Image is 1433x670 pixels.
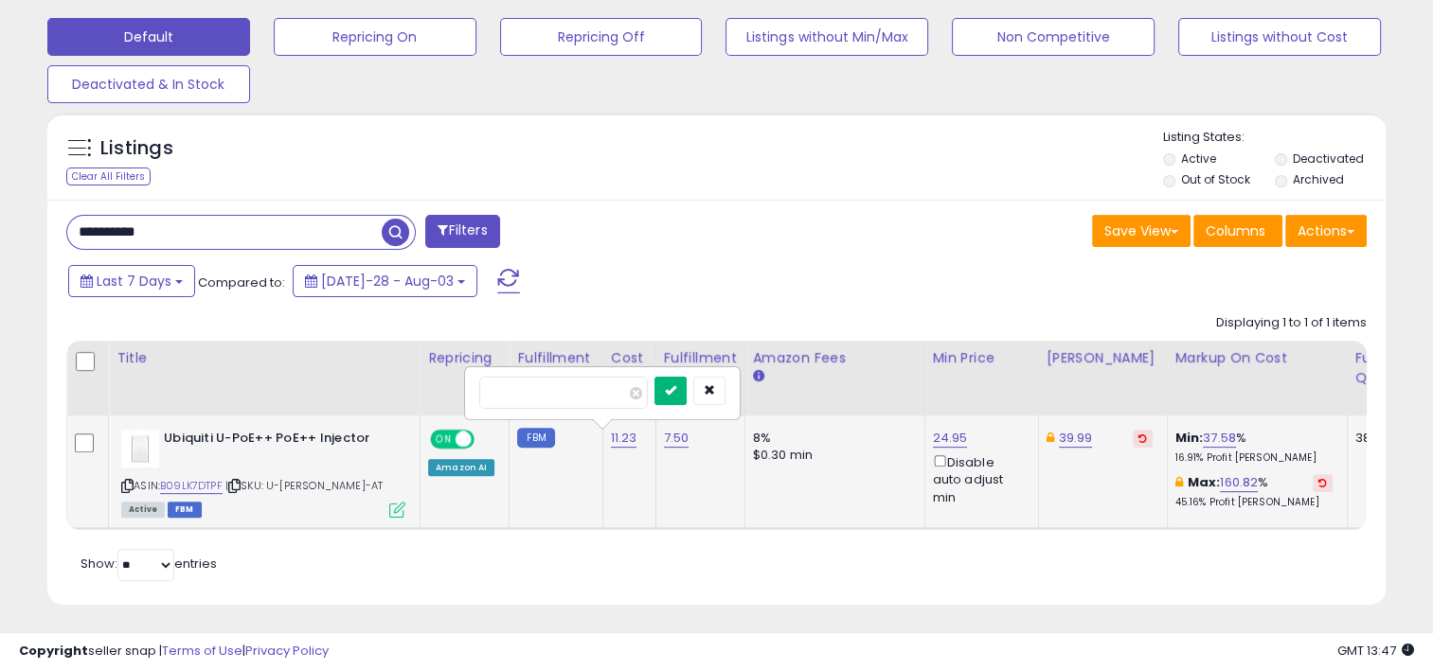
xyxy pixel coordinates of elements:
div: ASIN: [121,430,405,516]
div: Fulfillment Cost [664,348,737,388]
div: Clear All Filters [66,167,151,185]
small: FBM [517,428,554,448]
a: 24.95 [933,429,968,448]
p: Listing States: [1163,129,1386,147]
div: % [1175,430,1333,465]
div: $0.30 min [753,447,910,464]
div: 38 [1355,430,1414,447]
th: The percentage added to the cost of goods (COGS) that forms the calculator for Min & Max prices. [1167,341,1347,415]
span: ON [432,432,456,448]
div: Disable auto adjust min [933,451,1024,506]
div: Cost [611,348,648,368]
label: Active [1181,150,1216,167]
span: OFF [472,432,502,448]
p: 45.16% Profit [PERSON_NAME] [1175,496,1333,509]
span: Compared to: [198,273,285,291]
div: Fulfillable Quantity [1355,348,1421,388]
span: All listings currently available for purchase on Amazon [121,502,165,518]
strong: Copyright [19,642,88,660]
a: B09LK7DTPF [160,478,223,494]
label: Deactivated [1293,150,1364,167]
span: Last 7 Days [97,272,171,291]
div: Fulfillment [517,348,594,368]
div: Amazon Fees [753,348,917,368]
button: Non Competitive [952,18,1155,56]
div: Title [116,348,412,368]
a: Terms of Use [162,642,242,660]
div: Displaying 1 to 1 of 1 items [1216,314,1367,332]
span: [DATE]-28 - Aug-03 [321,272,454,291]
button: Default [47,18,250,56]
button: Last 7 Days [68,265,195,297]
a: 11.23 [611,429,637,448]
button: Repricing On [274,18,476,56]
a: 7.50 [664,429,690,448]
div: % [1175,474,1333,509]
button: Listings without Cost [1178,18,1381,56]
button: Columns [1193,215,1282,247]
small: Amazon Fees. [753,368,764,385]
button: Repricing Off [500,18,703,56]
div: seller snap | | [19,643,329,661]
span: | SKU: U-[PERSON_NAME]-AT [225,478,383,493]
div: [PERSON_NAME] [1047,348,1159,368]
h5: Listings [100,135,173,162]
span: Columns [1206,221,1265,240]
div: Min Price [933,348,1030,368]
span: Show: entries [81,555,217,573]
a: Privacy Policy [245,642,329,660]
span: FBM [168,502,202,518]
label: Archived [1293,171,1344,187]
button: Filters [425,215,499,248]
p: 16.91% Profit [PERSON_NAME] [1175,451,1333,465]
span: 2025-08-11 13:47 GMT [1337,642,1414,660]
div: Markup on Cost [1175,348,1339,368]
div: 8% [753,430,910,447]
button: Save View [1092,215,1191,247]
div: Repricing [428,348,501,368]
button: Listings without Min/Max [725,18,928,56]
label: Out of Stock [1181,171,1250,187]
b: Max: [1188,473,1221,491]
a: 39.99 [1059,429,1093,448]
b: Min: [1175,429,1204,447]
b: Ubiquiti U-PoE++ PoE++ Injector [164,430,394,452]
a: 160.82 [1220,473,1258,492]
img: 210Ss4kWAVL._SL40_.jpg [121,430,159,467]
a: 37.58 [1203,429,1236,448]
div: Amazon AI [428,459,494,476]
button: Actions [1285,215,1367,247]
button: [DATE]-28 - Aug-03 [293,265,477,297]
button: Deactivated & In Stock [47,65,250,103]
